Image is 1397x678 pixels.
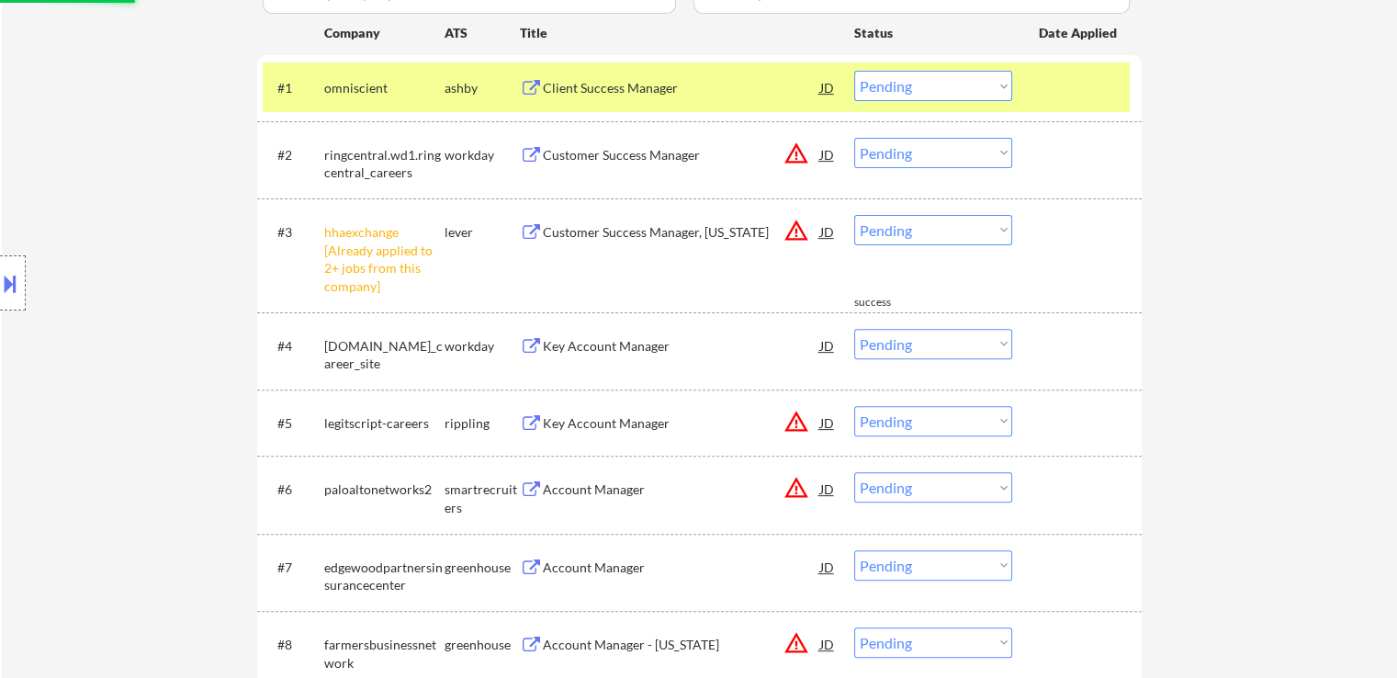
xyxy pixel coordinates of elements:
[445,146,520,164] div: workday
[324,223,445,295] div: hhaexchange [Already applied to 2+ jobs from this company]
[277,636,310,654] div: #8
[445,480,520,516] div: smartrecruiters
[818,627,837,661] div: JD
[445,636,520,654] div: greenhouse
[445,337,520,356] div: workday
[1039,24,1120,42] div: Date Applied
[818,406,837,439] div: JD
[445,24,520,42] div: ATS
[543,223,820,242] div: Customer Success Manager, [US_STATE]
[324,480,445,499] div: paloaltonetworks2
[783,630,809,656] button: warning_amber
[783,409,809,435] button: warning_amber
[854,16,1012,49] div: Status
[324,414,445,433] div: legitscript-careers
[818,550,837,583] div: JD
[543,79,820,97] div: Client Success Manager
[818,472,837,505] div: JD
[520,24,837,42] div: Title
[783,218,809,243] button: warning_amber
[445,79,520,97] div: ashby
[324,636,445,672] div: farmersbusinessnetwork
[277,480,310,499] div: #6
[854,295,928,311] div: success
[445,414,520,433] div: rippling
[543,146,820,164] div: Customer Success Manager
[543,480,820,499] div: Account Manager
[324,146,445,182] div: ringcentral.wd1.ringcentral_careers
[324,559,445,594] div: edgewoodpartnersinsurancecenter
[818,138,837,171] div: JD
[324,79,445,97] div: omniscient
[543,337,820,356] div: Key Account Manager
[324,337,445,373] div: [DOMAIN_NAME]_career_site
[818,329,837,362] div: JD
[783,141,809,166] button: warning_amber
[543,414,820,433] div: Key Account Manager
[818,71,837,104] div: JD
[277,559,310,577] div: #7
[277,79,310,97] div: #1
[445,559,520,577] div: greenhouse
[783,475,809,501] button: warning_amber
[445,223,520,242] div: lever
[543,636,820,654] div: Account Manager - [US_STATE]
[324,24,445,42] div: Company
[543,559,820,577] div: Account Manager
[818,215,837,248] div: JD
